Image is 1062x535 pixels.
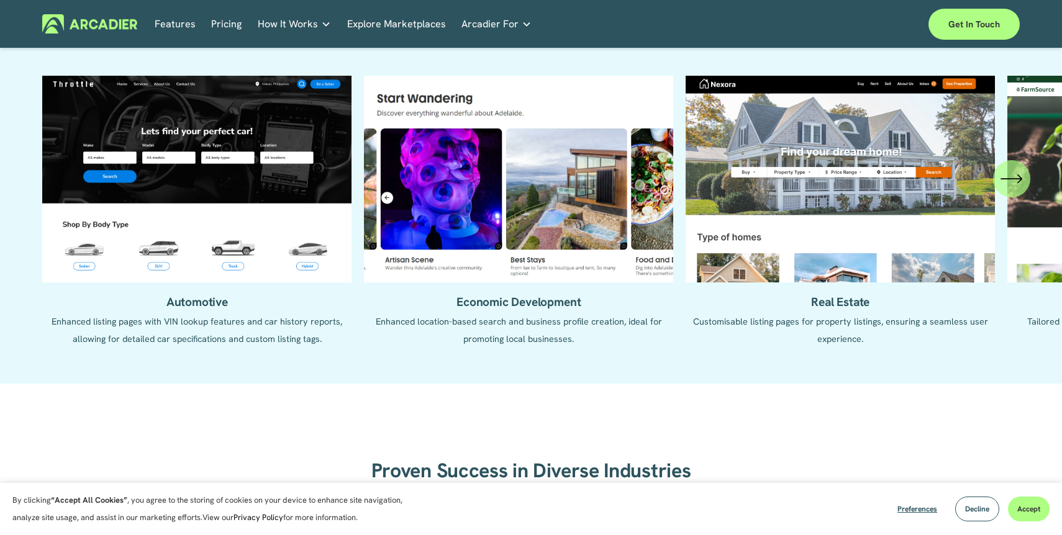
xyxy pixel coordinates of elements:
a: folder dropdown [258,14,331,34]
button: Decline [955,497,999,521]
a: Privacy Policy [234,512,283,523]
iframe: Chat Widget [1000,475,1062,535]
p: By clicking , you agree to the storing of cookies on your device to enhance site navigation, anal... [12,492,416,526]
strong: “Accept All Cookies” [51,495,127,505]
button: Preferences [888,497,946,521]
a: Features [155,14,196,34]
a: folder dropdown [461,14,532,34]
span: Decline [965,504,989,514]
strong: Proven Success in Diverse Industries [371,457,691,483]
div: Kontrollprogram for chat [1000,475,1062,535]
button: Next [993,160,1030,197]
a: Pricing [211,14,242,34]
span: Arcadier For [461,16,519,33]
span: Preferences [897,504,937,514]
img: Arcadier [42,14,137,34]
span: How It Works [258,16,318,33]
a: Explore Marketplaces [347,14,446,34]
a: Get in touch [928,9,1020,40]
